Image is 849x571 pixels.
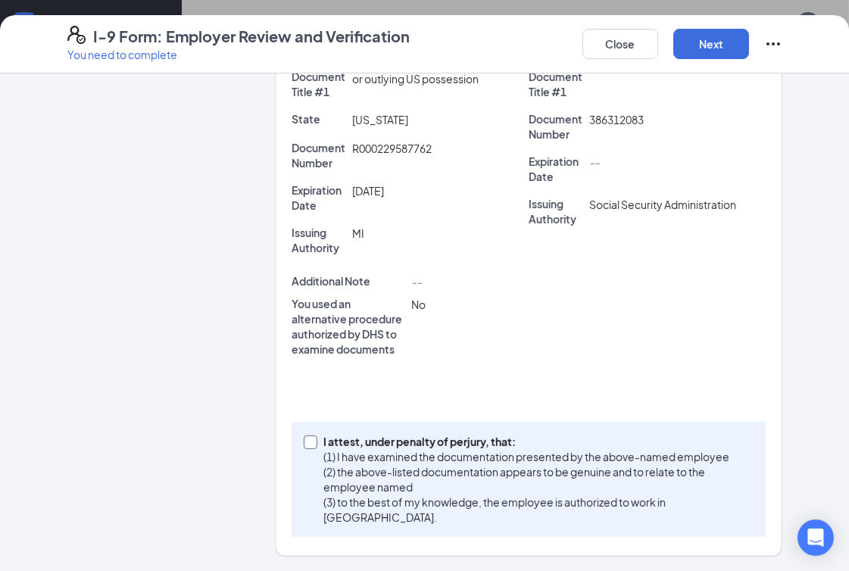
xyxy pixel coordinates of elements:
[352,113,408,126] span: [US_STATE]
[352,184,384,198] span: [DATE]
[673,29,749,59] button: Next
[529,196,583,226] p: Issuing Authority
[292,54,346,99] p: List B Document Title #1
[67,47,410,62] p: You need to complete
[352,226,364,240] span: MI
[67,26,86,44] svg: FormI9EVerifyIcon
[582,29,658,59] button: Close
[764,35,782,53] svg: Ellipses
[411,275,422,289] span: --
[292,183,346,213] p: Expiration Date
[292,225,346,255] p: Issuing Authority
[292,296,406,357] p: You used an alternative procedure authorized by DHS to examine documents
[93,26,410,47] h4: I-9 Form: Employer Review and Verification
[292,111,346,126] p: State
[589,198,736,211] span: Social Security Administration
[323,449,748,464] p: (1) I have examined the documentation presented by the above-named employee
[323,434,748,449] p: I attest, under penalty of perjury, that:
[292,140,346,170] p: Document Number
[411,298,426,311] span: No
[529,154,583,184] p: Expiration Date
[323,464,748,495] p: (2) the above-listed documentation appears to be genuine and to relate to the employee named
[323,495,748,525] p: (3) to the best of my knowledge, the employee is authorized to work in [GEOGRAPHIC_DATA].
[352,142,432,155] span: R000229587762
[589,155,600,169] span: --
[292,273,406,289] p: Additional Note
[589,113,644,126] span: 386312083
[529,111,583,142] p: Document Number
[797,520,834,556] div: Open Intercom Messenger
[529,54,583,99] p: List C Document Title #1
